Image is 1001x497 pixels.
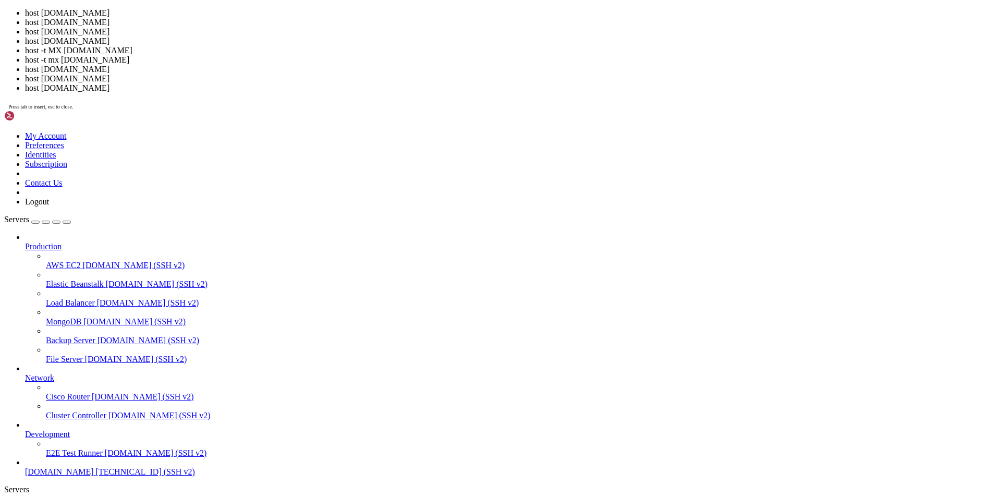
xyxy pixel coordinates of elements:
span: [DOMAIN_NAME] (SSH v2) [92,392,194,401]
li: Network [25,364,997,420]
span: Development [25,430,70,439]
span: [DOMAIN_NAME] (SSH v2) [97,336,200,345]
x-row: root@vps130383:~# ping [DOMAIN_NAME] [4,173,865,181]
li: host -t mx [DOMAIN_NAME] [25,55,997,65]
a: Backup Server [DOMAIN_NAME] (SSH v2) [46,336,997,345]
x-row: 5 packets transmitted, 0 received, 100% packet loss, time 4093ms [4,208,865,217]
x-row: root@vps130383:~# host [DOMAIN_NAME] [4,155,865,164]
a: [DOMAIN_NAME] [TECHNICAL_ID] (SSH v2) [25,467,997,477]
a: Load Balancer [DOMAIN_NAME] (SSH v2) [46,298,997,308]
span: [DOMAIN_NAME] (SSH v2) [108,411,211,420]
li: host [DOMAIN_NAME] [25,27,997,37]
span: Elastic Beanstalk [46,280,104,288]
x-row: # [URL][DOMAIN_NAME] [4,111,865,119]
a: File Server [DOMAIN_NAME] (SSH v2) [46,355,997,364]
x-row: # [4,66,865,75]
span: [DOMAIN_NAME] (SSH v2) [85,355,187,363]
span: [DOMAIN_NAME] [25,467,94,476]
li: host -t MX [DOMAIN_NAME] [25,46,997,55]
li: host [DOMAIN_NAME] [25,8,997,18]
x-row: ^C [4,190,865,199]
x-row: OrgRoutingName: IP Routing [4,13,865,22]
a: Elastic Beanstalk [DOMAIN_NAME] (SSH v2) [46,280,997,289]
x-row: PING [DOMAIN_NAME] ([TECHNICAL_ID]) 56(84) bytes of data. [4,181,865,190]
x-row: root@vps130383:~# dig A [DOMAIN_NAME] +short [4,244,865,252]
x-row: # Copyright [DATE]-[DATE], American Registry for Internet Numbers, Ltd. [4,128,865,137]
li: File Server [DOMAIN_NAME] (SSH v2) [46,345,997,364]
span: [DOMAIN_NAME] (SSH v2) [106,280,208,288]
a: Servers [4,215,71,224]
x-row: # [4,137,865,146]
li: host [DOMAIN_NAME] [25,74,997,83]
x-row: OrgRoutingHandle: IPROU3-ARIN [4,4,865,13]
x-row: --- [DOMAIN_NAME] ping statistics --- [4,199,865,208]
a: Logout [25,197,49,206]
x-row: # available at: [URL][DOMAIN_NAME] [4,84,865,93]
span: File Server [46,355,83,363]
span: Network [25,373,54,382]
x-row: curl: (6) Could not resolve host: [DOMAIN_NAME] [4,235,865,244]
span: strict-transport-security: max-age=31536000; includeSubDomains; preload [4,385,300,394]
x-row: OrgRoutingPhone: [PHONE_NUMBER] [4,22,865,31]
li: Load Balancer [DOMAIN_NAME] (SSH v2) [46,289,997,308]
a: MongoDB [DOMAIN_NAME] (SSH v2) [46,317,997,326]
a: Identities [25,150,56,159]
li: MongoDB [DOMAIN_NAME] (SSH v2) [46,308,997,326]
x-row: HTTP/2 200 [4,341,865,350]
span: Load Balancer [46,298,95,307]
a: Preferences [25,141,64,150]
x-row: OrgRoutingEmail: [EMAIL_ADDRESS][DOMAIN_NAME] [4,31,865,40]
span: [DOMAIN_NAME] (SSH v2) [105,448,207,457]
span: server: Apache [4,421,63,429]
li: Production [25,233,997,364]
x-row: Host [DOMAIN_NAME] not found: 3(NXDOMAIN) [4,288,865,297]
li: Development [25,420,997,458]
li: Cluster Controller [DOMAIN_NAME] (SSH v2) [46,402,997,420]
span: [DOMAIN_NAME] (SSH v2) [83,317,186,326]
span: Servers [4,215,29,224]
li: host [DOMAIN_NAME] [25,83,997,93]
li: Backup Server [DOMAIN_NAME] (SSH v2) [46,326,997,345]
span: AWS EC2 [46,261,81,270]
x-row: OrgRoutingRef: [URL][DOMAIN_NAME] [4,40,865,49]
x-row: root@vps130383:~# ping [DOMAIN_NAME] [4,306,865,314]
span: Backup Server [46,336,95,345]
span: [TECHNICAL_ID] (SSH v2) [96,467,195,476]
img: Shellngn [4,111,64,121]
x-row: -bash: syntax error near unexpected token `(' [4,297,865,306]
a: AWS EC2 [DOMAIN_NAME] (SSH v2) [46,261,997,270]
li: [DOMAIN_NAME] [TECHNICAL_ID] (SSH v2) [25,458,997,477]
span: Production [25,242,62,251]
a: Production [25,242,997,251]
li: AWS EC2 [DOMAIN_NAME] (SSH v2) [46,251,997,270]
span: x-xss-protection: 1; mode=block [4,368,133,376]
x-row: root@vps130383:~# curl [URL][DOMAIN_NAME] [4,323,865,332]
li: Elastic Beanstalk [DOMAIN_NAME] (SSH v2) [46,270,997,289]
span: Cluster Controller [46,411,106,420]
span: x-content-type-options: nosniff [4,359,133,367]
a: Contact Us [25,178,63,187]
span: content-security-policy: frame-ancestors 'none'; [4,394,204,403]
span: access-control-allow-origin: * [4,350,129,358]
span: content-type: text/html; charset=UTF-8 [4,403,163,411]
x-row: root@vps130383:~# # host [DOMAIN_NAME] [4,270,865,279]
span: [DOMAIN_NAME] (SSH v2) [97,298,199,307]
div: (23, 49) [105,439,109,447]
div: Servers [4,485,997,494]
a: Cisco Router [DOMAIN_NAME] (SSH v2) [46,392,997,402]
span: Cisco Router [46,392,90,401]
x-row: # [4,119,865,128]
x-row: Host [DOMAIN_NAME] not found: 3(NXDOMAIN) [4,261,865,270]
a: Development [25,430,997,439]
li: host [DOMAIN_NAME] [25,18,997,27]
span: MongoDB [46,317,81,326]
x-row: root@vps130383:~# curl -I [DOMAIN_NAME] [4,226,865,235]
a: E2E Test Runner [DOMAIN_NAME] (SSH v2) [46,448,997,458]
x-row: ping: [DOMAIN_NAME]: Name or service not known [4,314,865,323]
span: E2E Test Runner [46,448,103,457]
a: Network [25,373,997,383]
span: Press tab to insert, esc to close. [8,104,73,110]
span: referrer-policy: no-referrer-when-downgrade [4,377,184,385]
li: E2E Test Runner [DOMAIN_NAME] (SSH v2) [46,439,997,458]
x-row: root@vps130383:~# host [4,439,865,447]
